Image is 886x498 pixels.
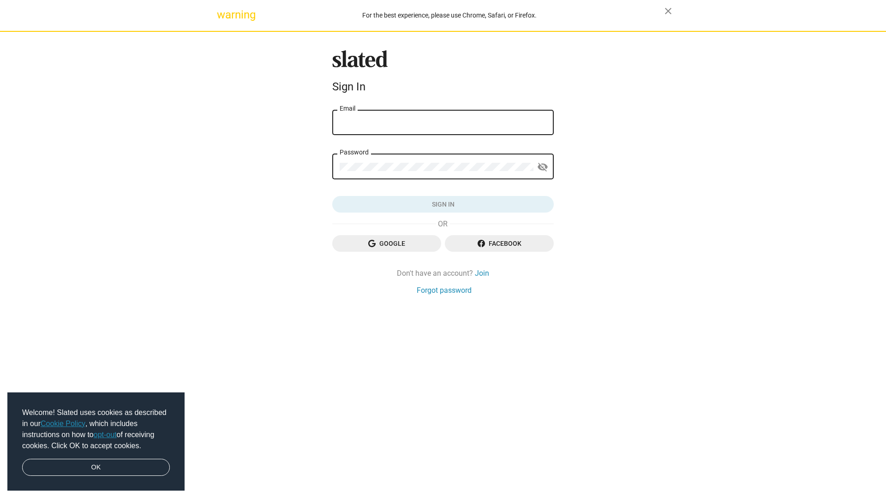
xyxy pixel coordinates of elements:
mat-icon: visibility_off [537,160,548,174]
a: Join [475,268,489,278]
span: Welcome! Slated uses cookies as described in our , which includes instructions on how to of recei... [22,407,170,451]
button: Facebook [445,235,554,252]
sl-branding: Sign In [332,50,554,97]
span: Facebook [452,235,546,252]
a: dismiss cookie message [22,459,170,476]
a: Cookie Policy [41,420,85,427]
div: cookieconsent [7,392,185,491]
button: Google [332,235,441,252]
mat-icon: warning [217,9,228,20]
span: Google [340,235,434,252]
div: For the best experience, please use Chrome, Safari, or Firefox. [234,9,664,22]
button: Show password [533,158,552,177]
a: opt-out [94,431,117,439]
div: Sign In [332,80,554,93]
div: Don't have an account? [332,268,554,278]
mat-icon: close [663,6,674,17]
a: Forgot password [417,285,472,295]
